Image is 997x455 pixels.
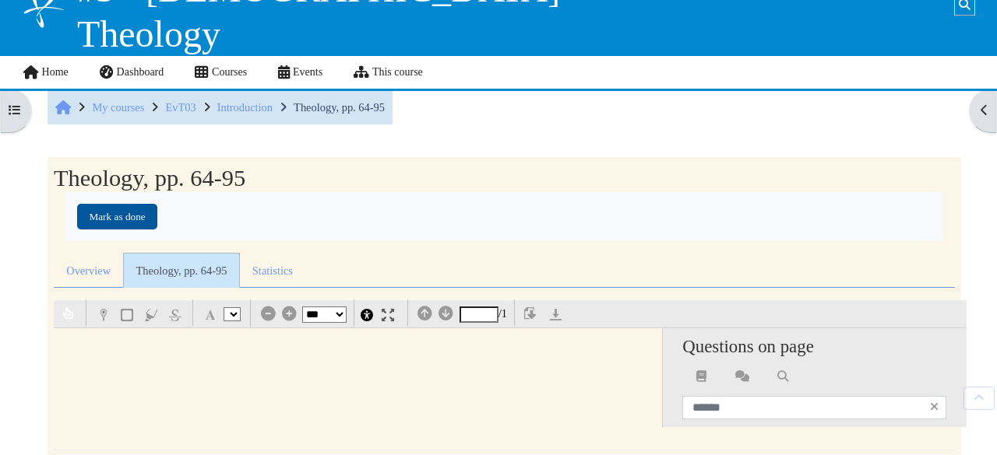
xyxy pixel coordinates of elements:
[361,309,373,321] img: Hide Annotations
[682,336,947,357] h4: Questions on page
[140,304,161,325] button: Highlight text and add a comment.
[293,66,322,78] span: Events
[204,309,217,321] img: Add a text in the document.
[382,307,400,320] a: Fullscreen
[262,56,338,89] a: Events
[48,91,393,124] nav: Breadcrumb
[735,371,749,382] i: Show all questions on this page
[776,371,790,382] i: Search
[92,101,144,114] a: My courses
[93,304,114,325] button: Add a pin in the document and write a comment.
[502,307,507,320] span: Number of pages
[42,66,69,78] span: Home
[84,56,179,89] a: Dashboard
[54,165,245,191] h2: Theology, pp. 64-95
[117,304,138,325] button: Add a Rectangle in the document and write a comment.
[199,304,220,325] button: Add a text in the document.
[338,56,439,89] a: This course
[169,309,181,321] img: Strikeout text and add a comment.
[217,101,273,114] a: Introduction
[550,309,562,320] img: download comments
[695,371,709,382] i: Show all questions in this document
[524,307,539,322] img: download document
[123,253,239,288] a: Theology, pp. 64-95
[145,309,157,321] img: Highlight text and add a comment.
[121,309,133,321] img: Add a Rectangle in the document and write a comment.
[212,66,247,78] span: Courses
[282,313,297,314] i: zoom in
[439,313,453,314] i: Next page
[179,56,262,89] a: Courses
[372,66,423,78] span: This course
[361,307,379,320] a: Hide Annotations
[164,304,185,325] button: Strikeout text and add a comment.
[417,313,432,314] i: Previous page
[58,303,79,324] button: Cursor
[382,309,394,321] img: Fullscreen
[22,56,423,89] nav: Site links
[77,204,157,229] button: Mark Theology, pp. 64-95 as done
[165,101,196,114] a: EvT03
[54,253,123,288] a: Overview
[117,66,164,78] span: Dashboard
[261,313,276,314] i: zoom out
[6,56,84,89] a: Home
[240,253,306,288] a: Statistics
[294,101,385,114] a: Theology, pp. 64-95
[97,309,110,321] img: Add a pin in the document and write a comment.
[414,303,507,324] span: /
[55,108,71,109] span: Home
